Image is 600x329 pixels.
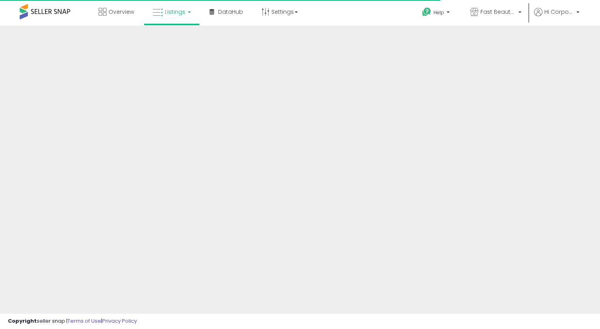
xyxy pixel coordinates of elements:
a: Hi Corporate [534,8,579,26]
span: Listings [165,8,185,16]
span: Hi Corporate [544,8,574,16]
div: seller snap | | [8,318,137,325]
span: DataHub [218,8,243,16]
a: Privacy Policy [102,317,137,325]
a: Terms of Use [67,317,101,325]
span: Overview [108,8,134,16]
i: Get Help [422,7,432,17]
strong: Copyright [8,317,37,325]
span: Help [434,9,444,16]
span: Fast Beauty ([GEOGRAPHIC_DATA]) [480,8,516,16]
a: Help [416,1,458,26]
